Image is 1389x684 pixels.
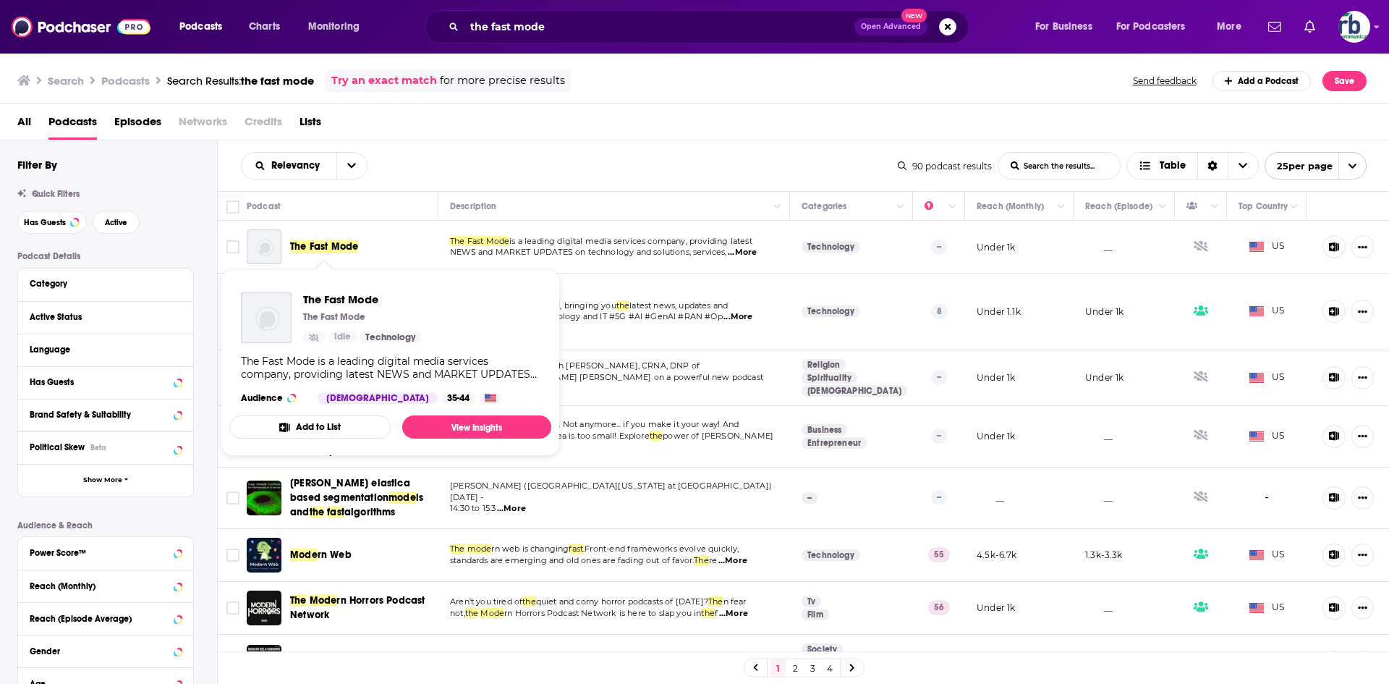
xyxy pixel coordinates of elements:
[241,292,292,343] img: The Fast Mode
[290,240,358,254] a: The Fast Mode
[560,300,616,311] span: , bringing you
[30,274,182,292] button: Category
[898,161,992,172] div: 90 podcast results
[247,591,281,625] a: The Modern Horrors Podcast Network
[17,251,194,261] p: Podcast Details
[1107,15,1207,38] button: open menu
[271,161,325,171] span: Relevancy
[30,614,169,624] div: Reach (Episode Average)
[901,9,927,22] span: New
[290,476,433,520] a: [PERSON_NAME] elastica based segmentationmodels andthefastalgorithms
[788,659,802,677] a: 2
[402,415,551,439] a: View Insights
[300,110,321,140] a: Lists
[480,608,504,618] span: Mode
[90,443,106,452] div: Beta
[318,392,438,404] div: [DEMOGRAPHIC_DATA]
[114,110,161,140] span: Episodes
[1351,425,1374,448] button: Show More Button
[169,15,241,38] button: open menu
[247,481,281,515] a: Euler's elastica based segmentation models and the fast algorithms
[450,651,722,661] span: We rarely get to hear how people actually make relationships work,
[226,240,239,253] span: Toggle select row
[450,198,496,215] div: Description
[1085,549,1123,561] p: 1.3k-3.3k
[723,596,747,607] span: n fear
[303,311,365,323] p: The Fast Mode
[318,549,352,561] span: rn Web
[977,305,1021,318] p: Under 1.1k
[718,555,747,567] span: ...More
[441,392,475,404] div: 35-44
[239,15,289,38] a: Charts
[247,645,281,680] a: "Modern Relationships"
[522,596,536,607] span: the
[1338,11,1370,43] img: User Profile
[229,415,391,439] button: Add to List
[290,594,425,621] span: rn Horrors Podcast Network
[805,659,820,677] a: 3
[344,506,396,518] span: algorithms
[30,312,172,322] div: Active Status
[802,241,860,253] a: Technology
[823,659,837,677] a: 4
[1265,152,1367,180] button: open menu
[464,15,854,38] input: Search podcasts, credits, & more...
[585,544,739,554] span: Front-end frameworks evolve quickly,
[546,360,700,371] span: with [PERSON_NAME], CRNA, DNP of
[17,110,31,140] a: All
[770,659,785,677] a: 1
[290,240,358,253] span: The Fast Mode
[83,476,122,484] span: Show More
[440,72,565,89] span: for more precise results
[977,430,1015,442] p: Under 1k
[977,491,1004,504] p: __
[247,538,281,573] img: Modern Web
[944,198,961,216] button: Column Actions
[48,110,97,140] a: Podcasts
[723,311,752,323] span: ...More
[241,355,540,381] div: The Fast Mode is a leading digital media services company, providing latest NEWS and MARKET UPDAT...
[17,211,87,234] button: Has Guests
[247,229,281,264] a: The Fast Mode
[30,405,182,423] button: Brand Safety & Suitability
[854,18,927,35] button: Open AdvancedNew
[629,300,728,311] span: latest news, updates and
[1126,152,1259,180] h2: Choose View
[931,304,948,318] p: 8
[802,424,847,436] a: Business
[17,520,194,531] p: Audience & Reach
[1085,198,1152,215] div: Reach (Episode)
[694,555,709,565] span: The
[17,158,57,172] h2: Filter By
[290,594,433,622] a: TheModern Horrors Podcast Network
[1322,71,1367,91] button: Save
[802,492,817,504] p: --
[977,241,1015,253] p: Under 1k
[30,438,182,456] button: Political SkewBeta
[931,428,947,443] p: --
[928,547,950,562] p: 55
[336,153,367,179] button: open menu
[167,74,314,88] div: Search Results:
[18,464,193,497] button: Show More
[802,359,846,371] a: Religion
[1085,305,1123,318] p: Under 1k
[179,110,227,140] span: Networks
[30,377,169,387] div: Has Guests
[802,437,867,449] a: Entrepreneur
[708,596,723,607] span: The
[977,198,1044,215] div: Reach (Monthly)
[328,332,357,343] a: Idle
[1299,14,1321,39] a: Show notifications dropdown
[1154,198,1171,216] button: Column Actions
[310,594,337,607] span: Mode
[728,247,757,258] span: ...More
[977,549,1017,561] p: 4.5k-6.7k
[1239,198,1288,215] div: Top Country
[1085,371,1123,384] p: Under 1k
[650,431,663,441] span: the
[290,548,352,562] a: Modern Web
